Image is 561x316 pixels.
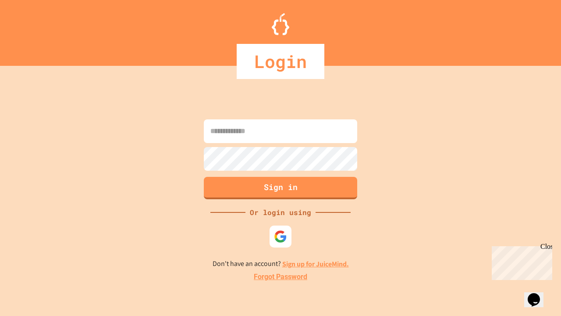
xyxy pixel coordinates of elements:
div: Or login using [245,207,316,218]
img: Logo.svg [272,13,289,35]
img: google-icon.svg [274,230,287,243]
iframe: chat widget [524,281,552,307]
div: Chat with us now!Close [4,4,60,56]
p: Don't have an account? [213,259,349,269]
a: Forgot Password [254,272,307,282]
iframe: chat widget [488,243,552,280]
div: Login [237,44,324,79]
button: Sign in [204,177,357,199]
a: Sign up for JuiceMind. [282,259,349,269]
